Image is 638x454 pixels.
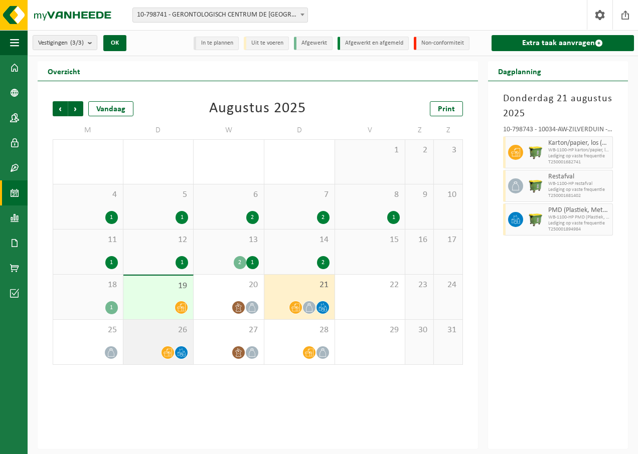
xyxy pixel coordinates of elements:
li: Afgewerkt en afgemeld [338,37,409,50]
span: 2 [410,145,428,156]
td: D [123,121,194,139]
span: 25 [58,325,118,336]
span: Lediging op vaste frequentie [548,153,610,159]
div: 1 [387,211,400,224]
a: Extra taak aanvragen [492,35,634,51]
li: In te plannen [194,37,239,50]
div: 1 [105,301,118,314]
div: 1 [176,211,188,224]
span: Print [438,105,455,113]
span: 31 [439,325,457,336]
td: M [53,121,123,139]
div: 2 [317,211,330,224]
span: 4 [58,189,118,200]
h2: Dagplanning [488,61,551,81]
span: 11 [58,235,118,246]
td: Z [405,121,434,139]
span: Restafval [548,173,610,181]
span: PMD (Plastiek, Metaal, Drankkartons) (bedrijven) [548,206,610,214]
span: WB-1100-HP karton/papier, los (bedrijven) [548,147,610,153]
span: 5 [128,189,189,200]
span: 19 [128,281,189,292]
span: Vorige [53,101,68,116]
span: Volgende [68,101,83,116]
td: V [335,121,406,139]
li: Non-conformiteit [414,37,469,50]
span: 8 [340,189,400,200]
h2: Overzicht [38,61,90,81]
div: 2 [234,256,246,269]
span: 30 [410,325,428,336]
span: 6 [199,189,259,200]
span: 12 [128,235,189,246]
span: 21 [269,280,330,291]
div: 2 [317,256,330,269]
span: 20 [199,280,259,291]
count: (3/3) [70,40,84,46]
span: Karton/papier, los (bedrijven) [548,139,610,147]
td: W [194,121,264,139]
span: 24 [439,280,457,291]
span: 28 [269,325,330,336]
span: Vestigingen [38,36,84,51]
button: OK [103,35,126,51]
span: 23 [410,280,428,291]
div: 1 [105,256,118,269]
span: WB-1100-HP PMD (Plastiek, Metaal, Drankkartons) (bedrijven) [548,214,610,220]
span: Lediging op vaste frequentie [548,220,610,226]
span: 9 [410,189,428,200]
span: 14 [269,235,330,246]
span: 22 [340,280,400,291]
span: 7 [269,189,330,200]
h3: Donderdag 21 augustus 2025 [503,91,613,121]
td: Z [434,121,462,139]
div: 1 [105,211,118,224]
div: Augustus 2025 [209,101,306,116]
span: 15 [340,235,400,246]
div: 2 [246,211,259,224]
img: WB-1100-HPE-GN-50 [528,178,543,193]
span: 17 [439,235,457,246]
div: 1 [246,256,259,269]
span: 13 [199,235,259,246]
td: D [264,121,335,139]
span: 10 [439,189,457,200]
div: 10-798743 - 10034-AW-ZILVERDUIN - DE HAAN [503,126,613,136]
span: 3 [439,145,457,156]
span: T250001682741 [548,159,610,165]
span: T250001894984 [548,226,610,233]
span: T250001681402 [548,193,610,199]
div: 1 [176,256,188,269]
span: 27 [199,325,259,336]
button: Vestigingen(3/3) [33,35,97,50]
a: Print [430,101,463,116]
span: 10-798741 - GERONTOLOGISCH CENTRUM DE HAAN VZW - DROGENBOS [133,8,307,22]
span: Lediging op vaste frequentie [548,187,610,193]
span: 26 [128,325,189,336]
span: 1 [340,145,400,156]
span: 16 [410,235,428,246]
li: Uit te voeren [244,37,289,50]
span: 10-798741 - GERONTOLOGISCH CENTRUM DE HAAN VZW - DROGENBOS [132,8,308,23]
div: Vandaag [88,101,133,116]
span: WB-1100-HP restafval [548,181,610,187]
img: WB-1100-HPE-GN-50 [528,212,543,227]
span: 18 [58,280,118,291]
img: WB-1100-HPE-GN-50 [528,145,543,160]
span: 29 [340,325,400,336]
li: Afgewerkt [294,37,333,50]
